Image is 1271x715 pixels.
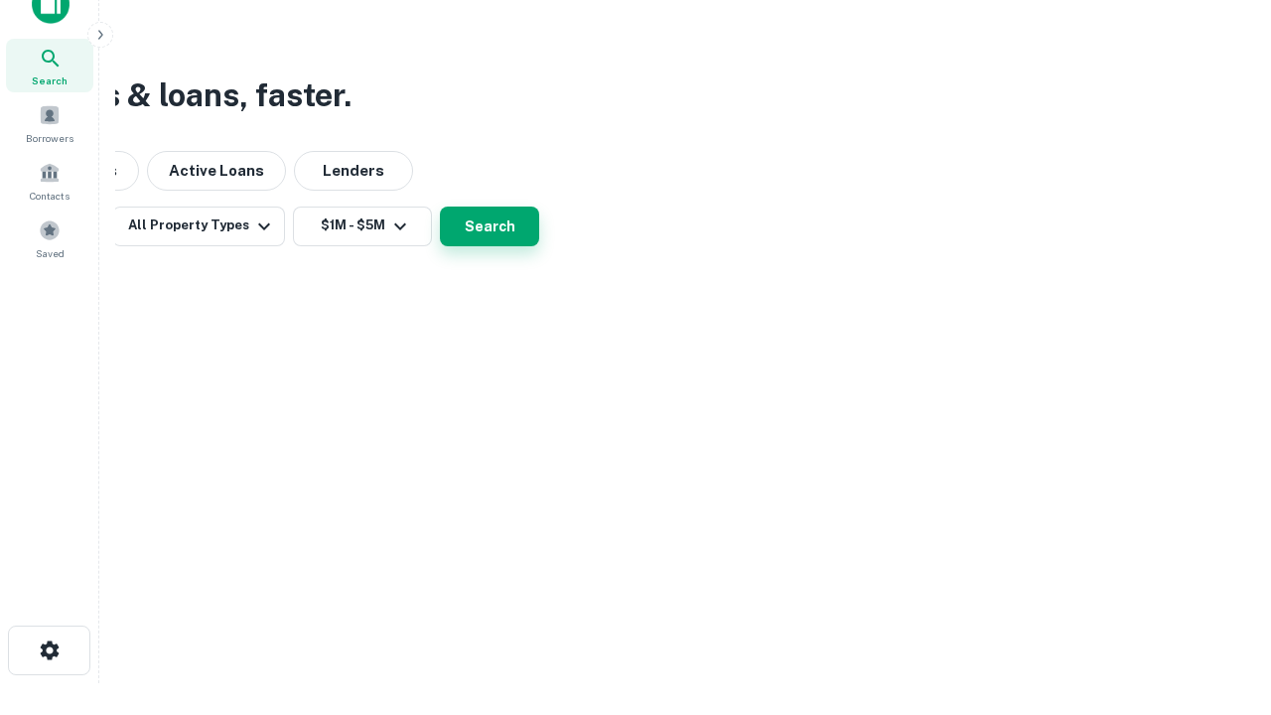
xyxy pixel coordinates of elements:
[6,154,93,208] a: Contacts
[6,96,93,150] a: Borrowers
[6,39,93,92] a: Search
[6,212,93,265] a: Saved
[293,207,432,246] button: $1M - $5M
[30,188,70,204] span: Contacts
[32,72,68,88] span: Search
[36,245,65,261] span: Saved
[147,151,286,191] button: Active Loans
[112,207,285,246] button: All Property Types
[1172,556,1271,651] iframe: Chat Widget
[26,130,73,146] span: Borrowers
[294,151,413,191] button: Lenders
[440,207,539,246] button: Search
